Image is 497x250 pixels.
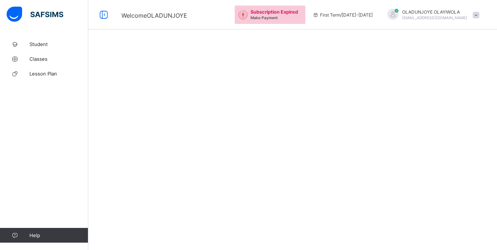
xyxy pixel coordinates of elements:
[313,12,373,18] span: session/term information
[29,232,88,238] span: Help
[121,12,187,19] span: Welcome OLADUNJOYE
[251,9,298,15] span: Subscription Expired
[29,41,88,47] span: Student
[238,10,248,20] img: outstanding-1.146d663e52f09953f639664a84e30106.svg
[402,9,467,15] span: OLADUNJOYE OLAYIWOLA
[402,15,467,20] span: [EMAIL_ADDRESS][DOMAIN_NAME]
[7,7,63,22] img: safsims
[29,71,88,77] span: Lesson Plan
[29,56,88,62] span: Classes
[251,15,278,20] span: Make Payment
[380,9,483,21] div: OLADUNJOYEOLAYIWOLA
